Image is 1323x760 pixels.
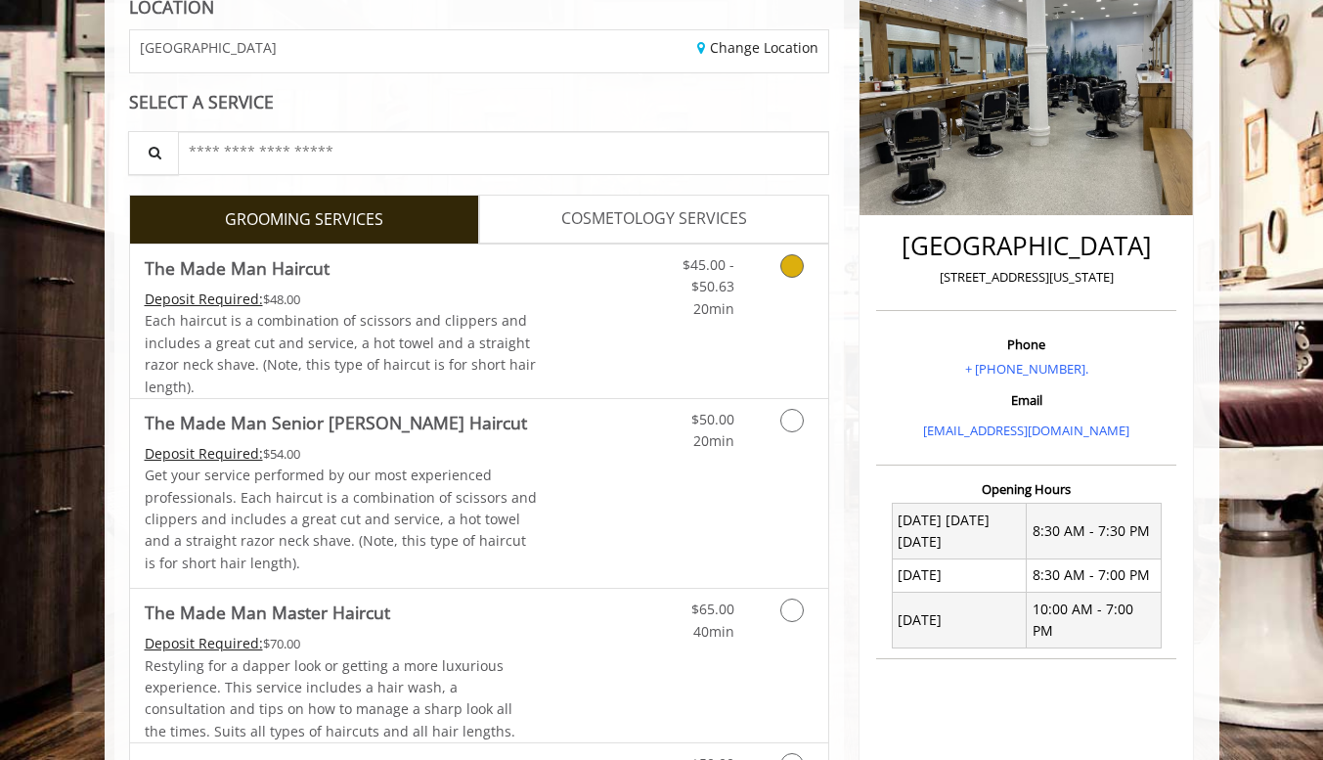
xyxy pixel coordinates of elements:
span: This service needs some Advance to be paid before we block your appointment [145,290,263,308]
td: [DATE] [DATE] [DATE] [892,504,1027,559]
td: [DATE] [892,593,1027,648]
button: Service Search [128,131,179,175]
h3: Phone [881,337,1171,351]
p: [STREET_ADDRESS][US_STATE] [881,267,1171,288]
span: Restyling for a dapper look or getting a more luxurious experience. This service includes a hair ... [145,656,515,740]
h3: Email [881,393,1171,407]
h3: Opening Hours [876,482,1176,496]
b: The Made Man Master Haircut [145,599,390,626]
td: [DATE] [892,559,1027,592]
span: $45.00 - $50.63 [683,255,734,295]
span: 20min [693,299,734,318]
a: Change Location [697,38,818,57]
p: Get your service performed by our most experienced professionals. Each haircut is a combination o... [145,465,538,574]
b: The Made Man Senior [PERSON_NAME] Haircut [145,409,527,436]
span: This service needs some Advance to be paid before we block your appointment [145,634,263,652]
span: [GEOGRAPHIC_DATA] [140,40,277,55]
td: 8:30 AM - 7:00 PM [1027,559,1162,592]
td: 8:30 AM - 7:30 PM [1027,504,1162,559]
span: 40min [693,622,734,641]
span: COSMETOLOGY SERVICES [561,206,747,232]
span: Each haircut is a combination of scissors and clippers and includes a great cut and service, a ho... [145,311,536,395]
h2: [GEOGRAPHIC_DATA] [881,232,1171,260]
div: $54.00 [145,443,538,465]
span: $50.00 [691,410,734,428]
div: $70.00 [145,633,538,654]
span: GROOMING SERVICES [225,207,383,233]
a: [EMAIL_ADDRESS][DOMAIN_NAME] [923,422,1129,439]
div: SELECT A SERVICE [129,93,830,112]
b: The Made Man Haircut [145,254,330,282]
span: 20min [693,431,734,450]
td: 10:00 AM - 7:00 PM [1027,593,1162,648]
span: This service needs some Advance to be paid before we block your appointment [145,444,263,463]
a: + [PHONE_NUMBER]. [965,360,1088,378]
span: $65.00 [691,600,734,618]
div: $48.00 [145,289,538,310]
